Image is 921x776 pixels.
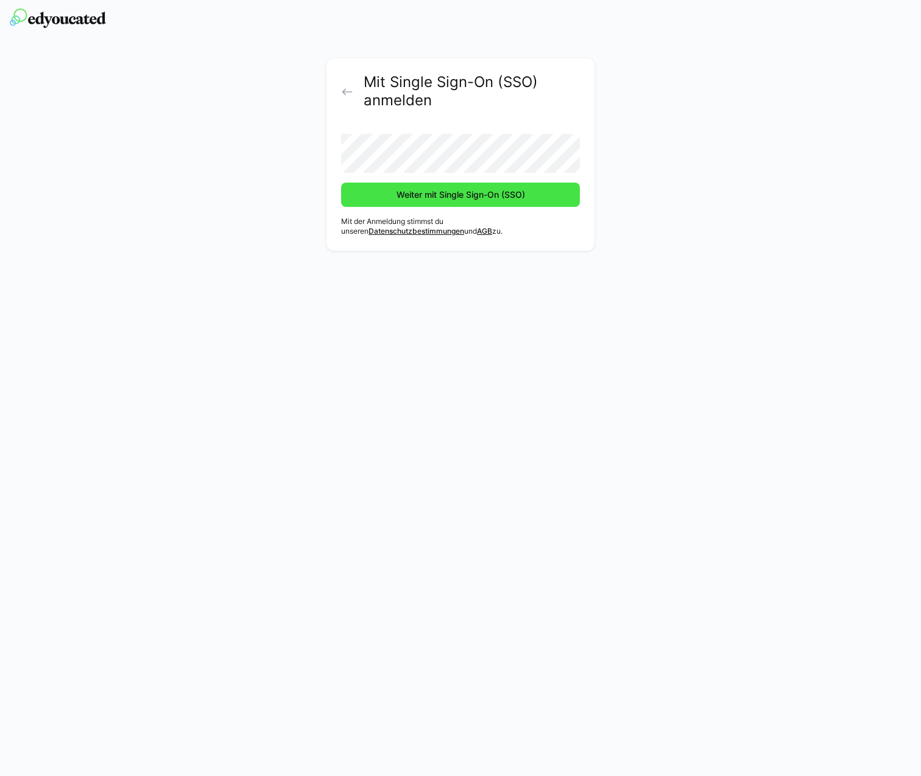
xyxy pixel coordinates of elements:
p: Mit der Anmeldung stimmst du unseren und zu. [341,217,580,236]
h2: Mit Single Sign-On (SSO) anmelden [364,73,580,110]
button: Weiter mit Single Sign-On (SSO) [341,183,580,207]
span: Weiter mit Single Sign-On (SSO) [395,189,527,201]
a: Datenschutzbestimmungen [369,226,464,236]
img: edyoucated [10,9,106,28]
a: AGB [477,226,492,236]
